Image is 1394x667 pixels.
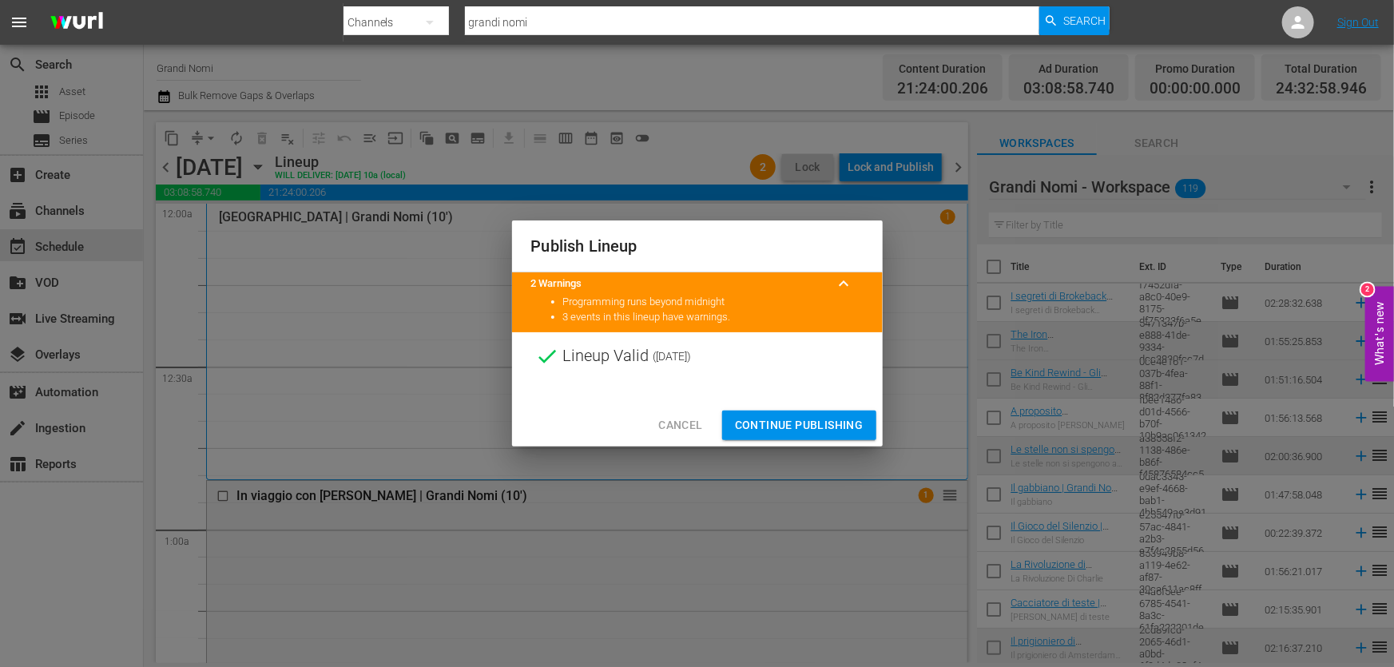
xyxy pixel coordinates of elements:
button: Cancel [645,411,715,440]
li: Programming runs beyond midnight [563,295,864,310]
h2: Publish Lineup [531,233,864,259]
div: Lineup Valid [512,332,883,380]
span: Continue Publishing [735,415,864,435]
title: 2 Warnings [531,276,825,292]
span: Cancel [658,415,702,435]
div: 2 [1361,283,1374,296]
span: Search [1063,6,1106,35]
button: Continue Publishing [722,411,876,440]
span: ( [DATE] ) [653,344,692,368]
span: menu [10,13,29,32]
li: 3 events in this lineup have warnings. [563,310,864,325]
button: Open Feedback Widget [1365,286,1394,381]
span: keyboard_arrow_up [835,274,854,293]
a: Sign Out [1337,16,1379,29]
img: ans4CAIJ8jUAAAAAAAAAAAAAAAAAAAAAAAAgQb4GAAAAAAAAAAAAAAAAAAAAAAAAJMjXAAAAAAAAAAAAAAAAAAAAAAAAgAT5G... [38,4,115,42]
button: keyboard_arrow_up [825,264,864,303]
